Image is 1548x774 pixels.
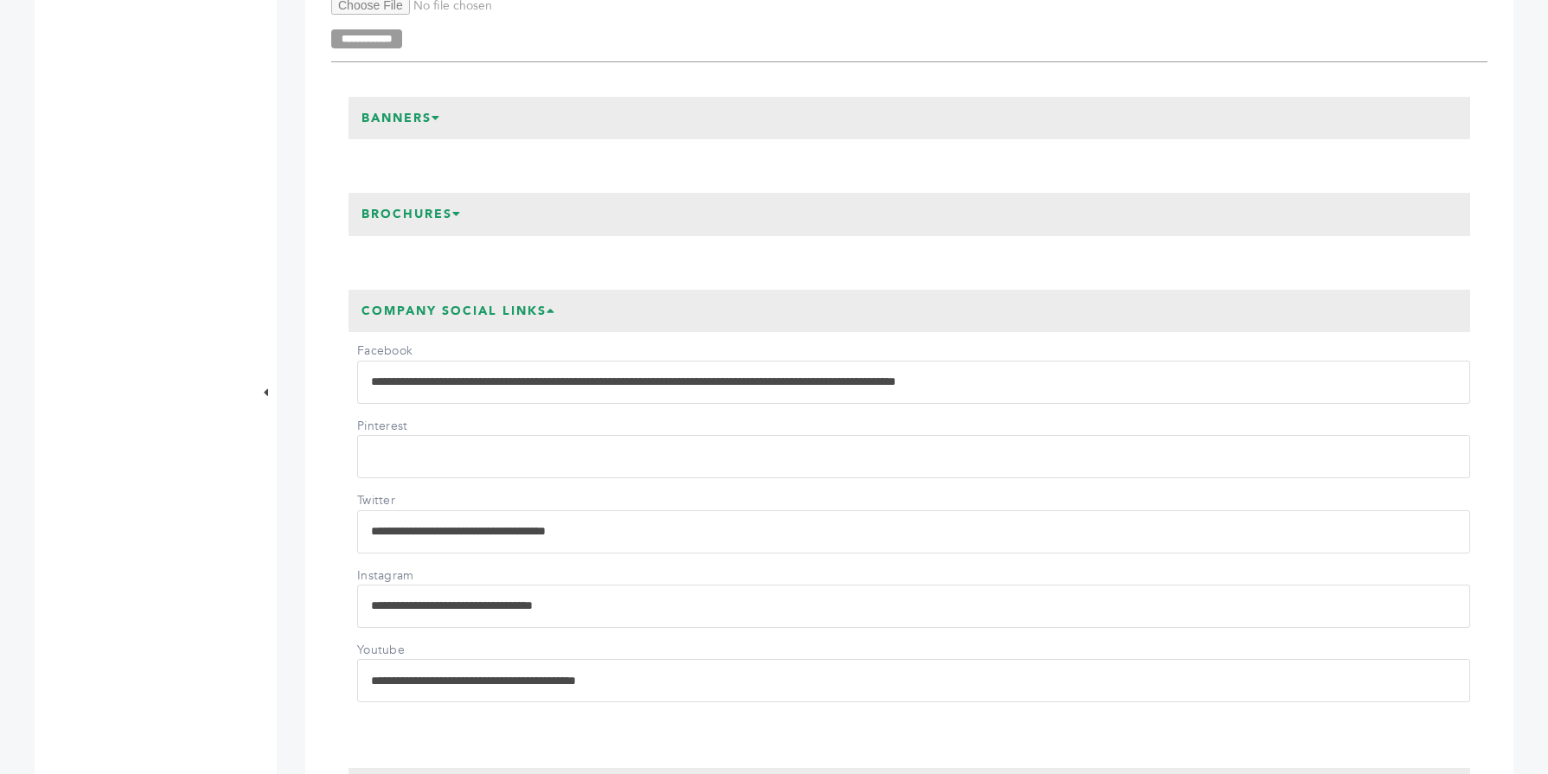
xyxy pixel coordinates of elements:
label: Instagram [357,567,478,585]
h3: Banners [349,97,454,140]
label: Pinterest [357,418,478,435]
label: Twitter [357,492,478,509]
h3: Company Social Links [349,290,569,333]
label: Facebook [357,342,478,360]
h3: Brochures [349,193,475,236]
label: Youtube [357,642,478,659]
